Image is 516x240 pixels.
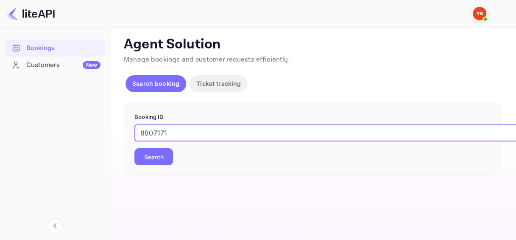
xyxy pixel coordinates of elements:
[124,36,501,53] p: Agent Solution
[132,79,179,88] p: Search booking
[134,148,173,165] button: Search
[134,113,490,121] p: Booking ID
[124,55,290,64] span: Manage bookings and customer requests efficiently.
[26,60,100,70] div: Customers
[473,7,486,20] img: Yandex Support
[5,57,105,73] a: CustomersNew
[47,218,63,233] button: Collapse navigation
[7,7,55,20] img: LiteAPI logo
[26,43,100,53] div: Bookings
[5,40,105,56] a: Bookings
[83,61,100,69] div: New
[196,79,241,88] p: Ticket tracking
